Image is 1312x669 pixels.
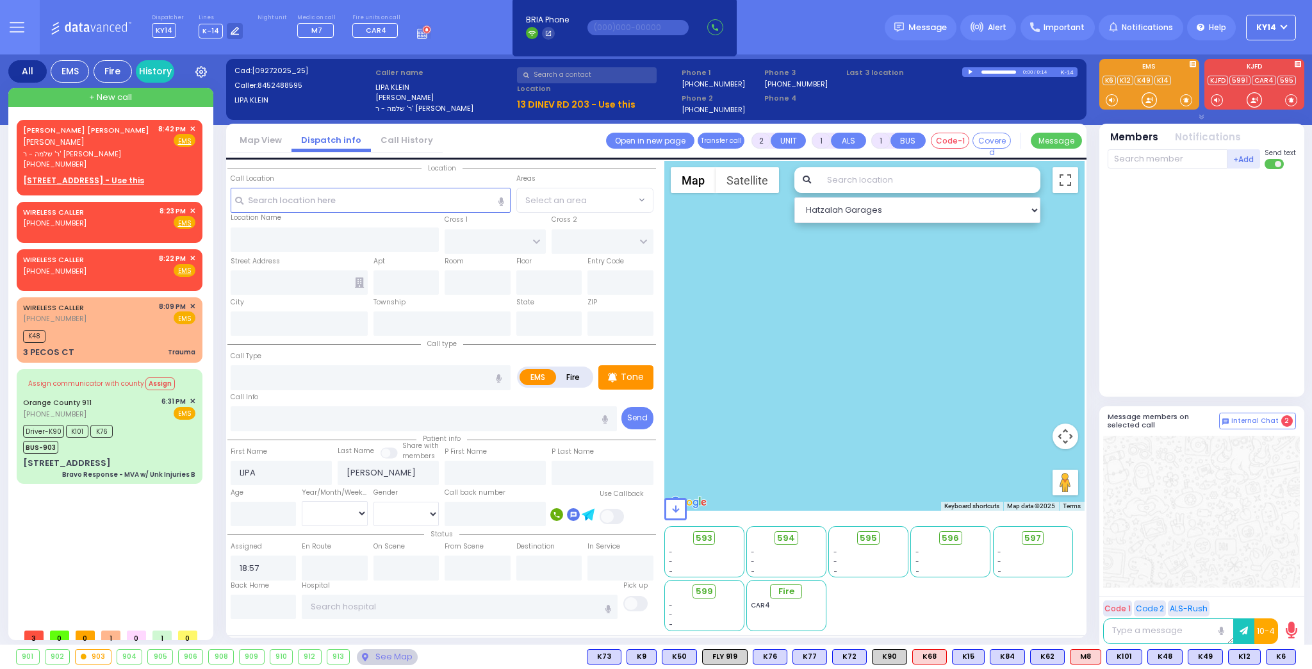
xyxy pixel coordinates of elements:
[520,369,557,385] label: EMS
[209,650,233,664] div: 908
[23,330,45,343] span: K48
[1147,649,1183,665] div: BLS
[669,620,673,629] span: -
[764,67,842,78] span: Phone 3
[671,167,716,193] button: Show street map
[152,631,172,640] span: 1
[833,557,837,566] span: -
[606,133,694,149] a: Open in new page
[819,167,1040,193] input: Search location
[1254,618,1278,644] button: 10-4
[662,649,697,665] div: K50
[159,302,186,311] span: 8:09 PM
[1117,76,1133,85] a: K12
[178,631,197,640] span: 0
[764,79,828,88] label: [PHONE_NUMBER]
[445,215,468,225] label: Cross 1
[24,631,44,640] span: 3
[302,581,330,591] label: Hospital
[696,585,713,598] span: 599
[402,451,435,461] span: members
[352,14,402,22] label: Fire units on call
[890,133,926,149] button: BUS
[1108,149,1227,169] input: Search member
[23,149,154,160] span: ר' שלמה - ר' [PERSON_NAME]
[942,532,959,545] span: 596
[751,600,821,610] div: CAR4
[445,488,505,498] label: Call back number
[1208,76,1228,85] a: KJFD
[990,649,1025,665] div: K84
[668,494,710,511] img: Google
[178,219,192,228] u: EMS
[1154,76,1171,85] a: K14
[627,649,657,665] div: BLS
[1053,167,1078,193] button: Toggle fullscreen view
[1053,424,1078,449] button: Map camera controls
[424,529,459,539] span: Status
[915,566,919,576] span: -
[23,175,144,186] u: [STREET_ADDRESS] - Use this
[516,541,555,552] label: Destination
[1265,158,1285,170] label: Turn off text
[682,67,760,78] span: Phone 1
[23,218,86,228] span: [PHONE_NUMBER]
[1246,15,1296,40] button: KY14
[231,256,280,267] label: Street Address
[62,470,195,479] div: Bravo Response - MVA w/ Unk Injuries B
[66,425,88,438] span: K101
[159,254,186,263] span: 8:22 PM
[45,650,70,664] div: 902
[117,650,142,664] div: 904
[8,60,47,83] div: All
[231,213,281,223] label: Location Name
[258,14,286,22] label: Night unit
[1231,417,1279,425] span: Internal Chat
[587,256,624,267] label: Entry Code
[373,541,405,552] label: On Scene
[552,215,577,225] label: Cross 2
[190,124,195,135] span: ✕
[231,297,244,308] label: City
[1252,76,1276,85] a: CAR4
[161,397,186,406] span: 6:31 PM
[997,557,1001,566] span: -
[89,91,132,104] span: + New call
[1168,600,1209,616] button: ALS-Rush
[338,446,374,456] label: Last Name
[127,631,146,640] span: 0
[1024,532,1041,545] span: 597
[23,125,149,135] a: [PERSON_NAME] [PERSON_NAME]
[753,649,787,665] div: BLS
[1033,65,1036,79] div: /
[872,649,907,665] div: K90
[1110,130,1158,145] button: Members
[833,547,837,557] span: -
[682,93,760,104] span: Phone 2
[1147,649,1183,665] div: K48
[445,256,464,267] label: Room
[17,650,39,664] div: 901
[792,649,827,665] div: BLS
[270,650,293,664] div: 910
[178,136,192,146] u: EMS
[526,14,569,26] span: BRIA Phone
[23,207,84,217] a: WIRELESS CALLER
[587,297,597,308] label: ZIP
[190,206,195,217] span: ✕
[1227,149,1261,169] button: +Add
[28,379,144,388] span: Assign communicator with county
[23,457,111,470] div: [STREET_ADDRESS]
[668,494,710,511] a: Open this area in Google Maps (opens a new window)
[516,174,536,184] label: Areas
[1188,649,1223,665] div: K49
[402,441,439,450] small: Share with
[190,396,195,407] span: ✕
[915,557,919,566] span: -
[148,650,172,664] div: 905
[669,600,673,610] span: -
[832,649,867,665] div: K72
[1022,65,1034,79] div: 0:00
[1030,649,1065,665] div: BLS
[792,649,827,665] div: K77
